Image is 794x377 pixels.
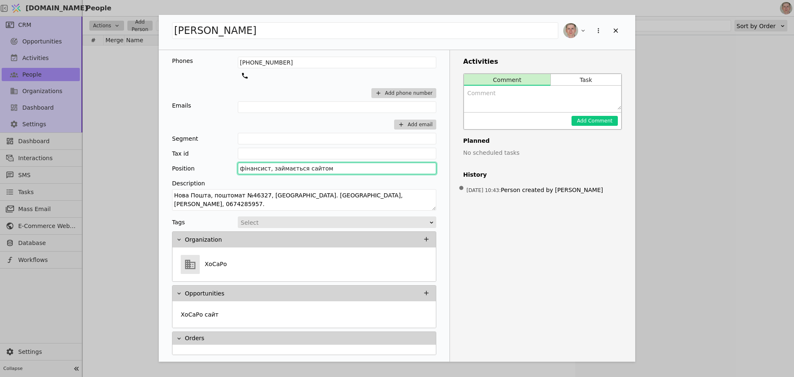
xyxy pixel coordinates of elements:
span: [DATE] 10:43 : [466,187,501,193]
div: Add Opportunity [159,15,635,362]
div: Tags [172,216,185,228]
h4: Planned [463,137,622,145]
div: Position [172,163,195,174]
img: РS [563,23,578,38]
button: Add Comment [572,116,618,126]
p: Orders [185,334,204,343]
p: Opportunities [185,289,225,298]
button: Add phone number [371,88,436,98]
div: Segment [172,133,198,144]
button: Task [551,74,621,86]
h4: History [463,170,622,179]
div: Description [172,178,436,189]
span: • [457,178,466,199]
div: Phones [172,57,193,65]
p: No scheduled tasks [463,149,622,157]
textarea: Нова Пошта, поштомат №46327, [GEOGRAPHIC_DATA]. [GEOGRAPHIC_DATA], [PERSON_NAME], 0674285957. [172,189,436,211]
button: Comment [464,74,550,86]
div: Tax id [172,148,189,159]
button: Add email [394,120,436,130]
p: Organization [185,235,222,244]
p: ХоСаРо сайт [181,310,219,319]
h3: Activities [463,57,622,67]
span: Person created by [PERSON_NAME] [501,187,603,193]
p: ХоСаРо [205,260,227,269]
div: Emails [172,101,191,110]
